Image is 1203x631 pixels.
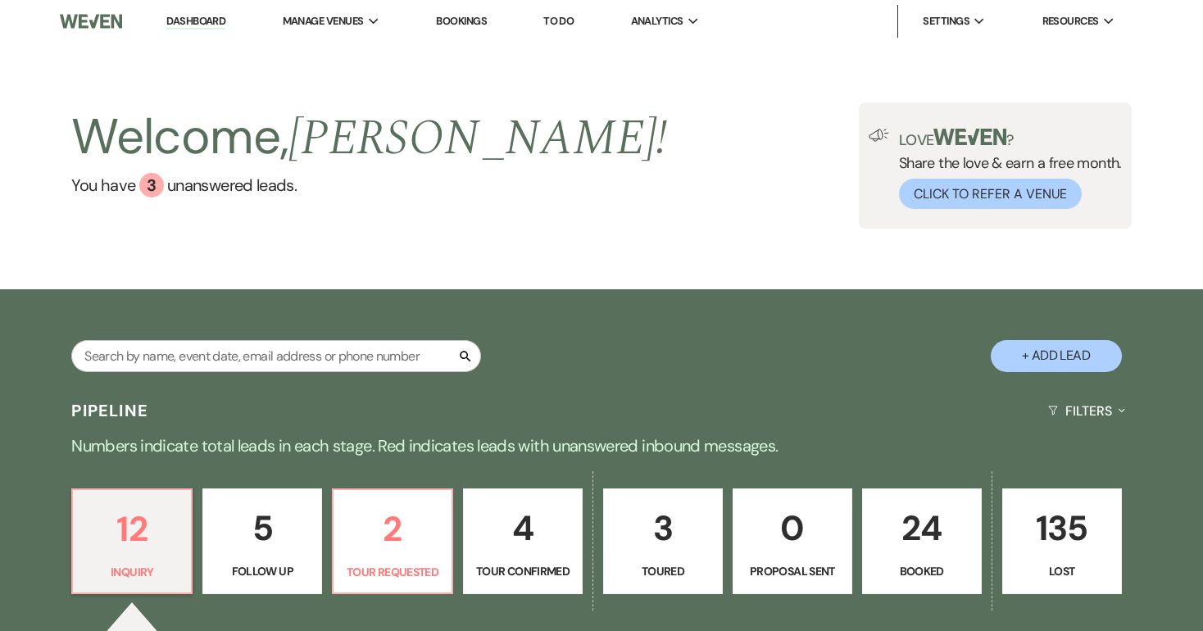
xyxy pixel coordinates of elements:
[474,501,572,556] p: 4
[614,501,712,556] p: 3
[288,101,667,176] span: [PERSON_NAME] !
[436,14,487,28] a: Bookings
[213,562,311,580] p: Follow Up
[743,501,842,556] p: 0
[71,102,667,173] h2: Welcome,
[343,563,442,581] p: Tour Requested
[1013,562,1111,580] p: Lost
[71,340,481,372] input: Search by name, event date, email address or phone number
[1042,13,1099,30] span: Resources
[166,14,225,30] a: Dashboard
[83,563,181,581] p: Inquiry
[343,502,442,556] p: 2
[631,13,683,30] span: Analytics
[543,14,574,28] a: To Do
[202,488,322,595] a: 5Follow Up
[991,340,1122,372] button: + Add Lead
[213,501,311,556] p: 5
[733,488,852,595] a: 0Proposal Sent
[869,129,889,142] img: loud-speaker-illustration.svg
[899,129,1122,148] p: Love ?
[889,129,1122,209] div: Share the love & earn a free month.
[862,488,982,595] a: 24Booked
[1013,501,1111,556] p: 135
[873,562,971,580] p: Booked
[71,488,193,595] a: 12Inquiry
[614,562,712,580] p: Toured
[283,13,364,30] span: Manage Venues
[1042,389,1131,433] button: Filters
[474,562,572,580] p: Tour Confirmed
[83,502,181,556] p: 12
[603,488,723,595] a: 3Toured
[899,179,1082,209] button: Click to Refer a Venue
[933,129,1006,145] img: weven-logo-green.svg
[923,13,969,30] span: Settings
[60,4,121,39] img: Weven Logo
[1002,488,1122,595] a: 135Lost
[71,173,667,197] a: You have 3 unanswered leads.
[71,399,148,422] h3: Pipeline
[873,501,971,556] p: 24
[332,488,453,595] a: 2Tour Requested
[463,488,583,595] a: 4Tour Confirmed
[139,173,164,197] div: 3
[11,433,1192,459] p: Numbers indicate total leads in each stage. Red indicates leads with unanswered inbound messages.
[743,562,842,580] p: Proposal Sent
